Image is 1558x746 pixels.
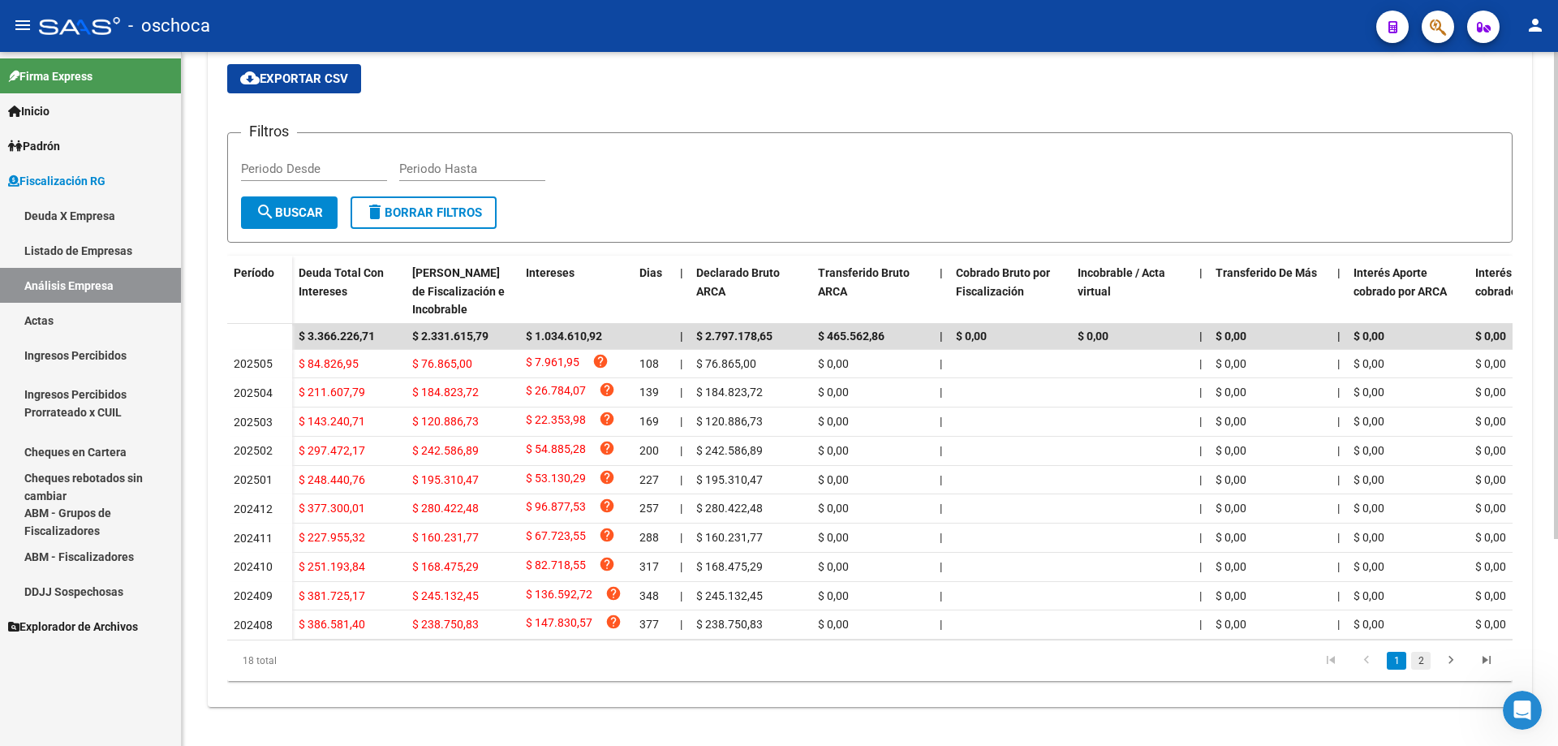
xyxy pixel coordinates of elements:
span: | [680,330,683,343]
span: | [940,560,942,573]
span: 202410 [234,560,273,573]
span: $ 0,00 [1078,330,1108,343]
span: Padrón [8,137,60,155]
span: | [940,502,942,515]
span: $ 0,00 [1475,473,1506,486]
i: help [599,498,615,514]
span: $ 22.353,98 [526,411,586,433]
span: | [1199,473,1202,486]
i: help [599,411,615,427]
span: 108 [639,357,659,370]
span: | [1337,444,1340,457]
i: help [605,585,622,602]
span: $ 143.240,71 [299,415,365,428]
span: $ 0,00 [1216,357,1246,370]
span: | [680,531,682,544]
a: go to first page [1315,652,1346,670]
span: $ 386.581,40 [299,618,365,631]
span: | [680,357,682,370]
span: $ 0,00 [1354,502,1384,515]
span: 202503 [234,416,273,429]
h3: Filtros [241,120,297,143]
span: $ 381.725,17 [299,589,365,602]
span: | [1199,386,1202,399]
span: $ 168.475,29 [412,560,479,573]
span: | [680,444,682,457]
span: $ 0,00 [818,618,849,631]
span: | [940,357,942,370]
mat-icon: cloud_download [240,68,260,88]
span: | [1337,415,1340,428]
a: go to next page [1435,652,1466,670]
datatable-header-cell: Deuda Bruta Neto de Fiscalización e Incobrable [406,256,519,327]
span: $ 0,00 [1475,618,1506,631]
span: $ 67.723,55 [526,527,586,549]
span: $ 297.472,17 [299,444,365,457]
span: Interés Aporte cobrado por ARCA [1354,266,1447,298]
span: | [1199,357,1202,370]
span: $ 76.865,00 [412,357,472,370]
span: | [940,531,942,544]
span: $ 238.750,83 [696,618,763,631]
datatable-header-cell: | [1193,256,1209,327]
i: help [599,556,615,572]
a: 1 [1387,652,1406,670]
span: $ 0,00 [1216,330,1246,343]
span: $ 251.193,84 [299,560,365,573]
span: $ 0,00 [818,531,849,544]
span: $ 0,00 [818,589,849,602]
span: 202409 [234,589,273,602]
span: Buscar [256,205,323,220]
span: $ 53.130,29 [526,469,586,491]
mat-icon: search [256,202,275,222]
span: 202411 [234,532,273,545]
span: Transferido Bruto ARCA [818,266,910,298]
span: Exportar CSV [240,71,348,86]
button: Borrar Filtros [351,196,497,229]
span: 202505 [234,357,273,370]
span: $ 168.475,29 [696,560,763,573]
span: | [680,560,682,573]
span: | [940,330,943,343]
span: $ 242.586,89 [696,444,763,457]
span: | [1337,560,1340,573]
span: Deuda Total Con Intereses [299,266,384,298]
span: $ 0,00 [818,357,849,370]
span: $ 0,00 [818,473,849,486]
span: $ 0,00 [1475,589,1506,602]
span: $ 120.886,73 [696,415,763,428]
datatable-header-cell: Deuda Total Con Intereses [292,256,406,327]
span: $ 0,00 [1354,415,1384,428]
span: | [940,618,942,631]
span: Dias [639,266,662,279]
span: | [1199,266,1203,279]
span: | [1337,266,1341,279]
datatable-header-cell: Incobrable / Acta virtual [1071,256,1193,327]
span: $ 0,00 [1216,473,1246,486]
span: $ 242.586,89 [412,444,479,457]
li: page 2 [1409,647,1433,675]
span: Inicio [8,102,49,120]
div: 18 total [227,640,481,681]
datatable-header-cell: | [674,256,690,327]
datatable-header-cell: Dias [633,256,674,327]
span: | [940,444,942,457]
span: Cobrado Bruto por Fiscalización [956,266,1050,298]
li: page 1 [1384,647,1409,675]
datatable-header-cell: | [1331,256,1347,327]
span: | [680,386,682,399]
span: | [1199,502,1202,515]
datatable-header-cell: Período [227,256,292,324]
datatable-header-cell: Interés Aporte cobrado por ARCA [1347,256,1469,327]
span: $ 0,00 [1354,444,1384,457]
span: 139 [639,386,659,399]
span: 202501 [234,473,273,486]
span: $ 0,00 [818,444,849,457]
span: | [1337,589,1340,602]
span: 200 [639,444,659,457]
span: $ 3.366.226,71 [299,330,375,343]
span: $ 0,00 [1216,415,1246,428]
a: go to last page [1471,652,1502,670]
span: $ 0,00 [1354,473,1384,486]
span: $ 0,00 [1354,386,1384,399]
